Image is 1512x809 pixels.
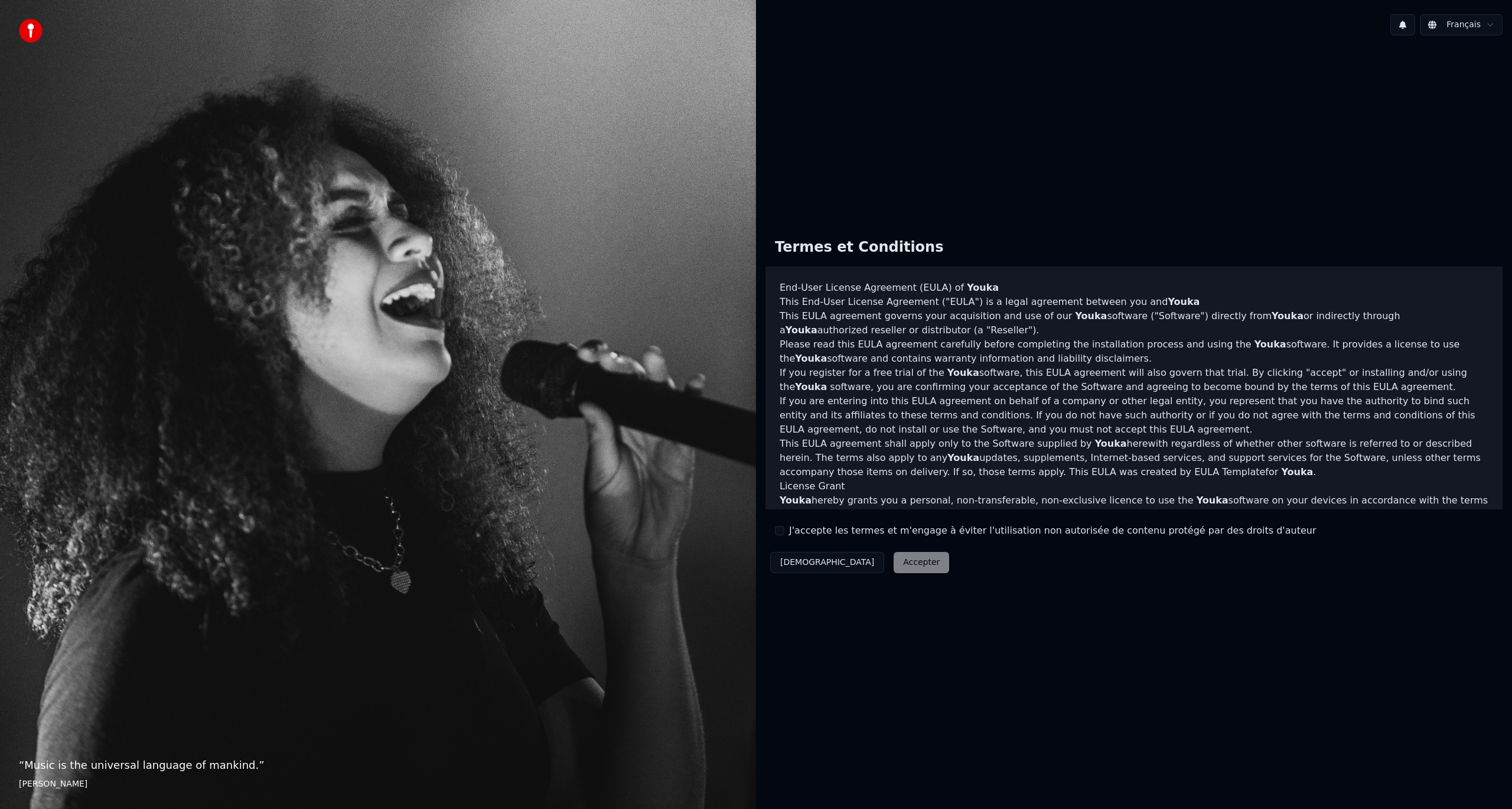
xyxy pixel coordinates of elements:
[780,309,1488,337] p: This EULA agreement governs your acquisition and use of our software ("Software") directly from o...
[19,19,43,43] img: youka
[780,495,812,506] span: Youka
[1272,310,1304,321] span: Youka
[780,437,1488,479] p: This EULA agreement shall apply only to the Software supplied by herewith regardless of whether o...
[780,337,1488,366] p: Please read this EULA agreement carefully before completing the installation process and using th...
[786,324,817,336] span: Youka
[1254,339,1286,350] span: Youka
[967,282,999,293] span: Youka
[947,452,979,463] span: Youka
[19,757,737,774] p: “ Music is the universal language of mankind. ”
[780,479,1488,493] h3: License Grant
[780,394,1488,437] p: If you are entering into this EULA agreement on behalf of a company or other legal entity, you re...
[795,381,827,392] span: Youka
[770,552,884,573] button: [DEMOGRAPHIC_DATA]
[780,281,1488,295] h3: End-User License Agreement (EULA) of
[1075,310,1107,321] span: Youka
[947,367,979,378] span: Youka
[1168,296,1200,307] span: Youka
[1281,466,1313,477] span: Youka
[789,524,1316,538] label: J'accepte les termes et m'engage à éviter l'utilisation non autorisée de contenu protégé par des ...
[1197,495,1228,506] span: Youka
[1095,438,1127,449] span: Youka
[795,353,827,364] span: Youka
[1194,466,1265,477] a: EULA Template
[19,778,737,790] footer: [PERSON_NAME]
[780,295,1488,309] p: This End-User License Agreement ("EULA") is a legal agreement between you and
[780,366,1488,394] p: If you register for a free trial of the software, this EULA agreement will also govern that trial...
[765,229,953,267] div: Termes et Conditions
[780,493,1488,522] p: hereby grants you a personal, non-transferable, non-exclusive licence to use the software on your...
